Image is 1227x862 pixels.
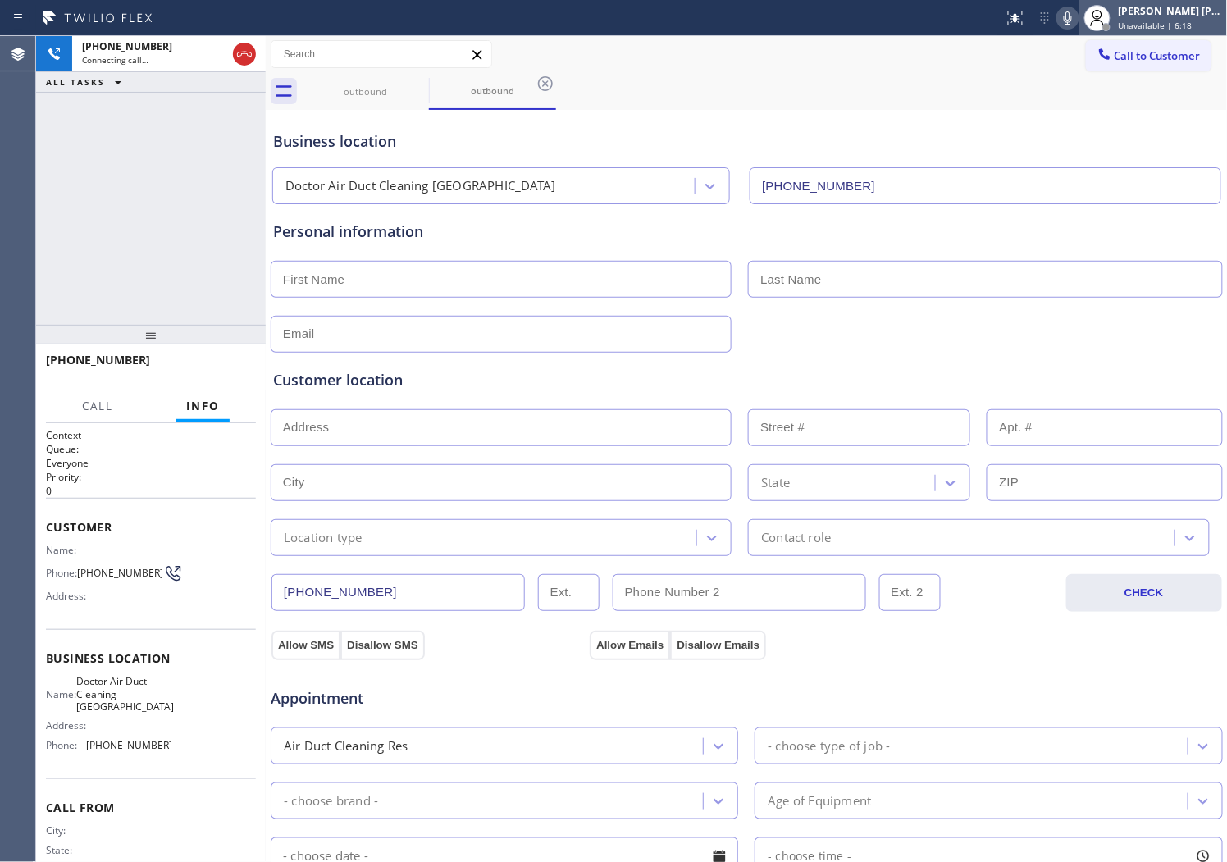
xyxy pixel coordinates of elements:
[46,739,86,751] span: Phone:
[271,464,732,501] input: City
[750,167,1220,204] input: Phone Number
[879,574,941,611] input: Ext. 2
[284,737,408,755] div: Air Duct Cleaning Res
[340,631,425,660] button: Disallow SMS
[271,316,732,353] input: Email
[271,631,340,660] button: Allow SMS
[36,72,138,92] button: ALL TASKS
[186,399,220,413] span: Info
[987,464,1222,501] input: ZIP
[72,390,123,422] button: Call
[46,519,256,535] span: Customer
[46,844,89,856] span: State:
[273,221,1220,243] div: Personal information
[77,567,163,579] span: [PHONE_NUMBER]
[82,39,172,53] span: [PHONE_NUMBER]
[761,528,831,547] div: Contact role
[46,470,256,484] h2: Priority:
[1056,7,1079,30] button: Mute
[76,675,174,713] span: Doctor Air Duct Cleaning [GEOGRAPHIC_DATA]
[1115,48,1201,63] span: Call to Customer
[273,130,1220,153] div: Business location
[46,688,76,700] span: Name:
[271,687,586,709] span: Appointment
[46,590,89,602] span: Address:
[233,43,256,66] button: Hang up
[285,177,555,196] div: Doctor Air Duct Cleaning [GEOGRAPHIC_DATA]
[82,399,113,413] span: Call
[670,631,766,660] button: Disallow Emails
[761,473,790,492] div: State
[1066,574,1222,612] button: CHECK
[46,544,89,556] span: Name:
[271,41,491,67] input: Search
[273,369,1220,391] div: Customer location
[987,409,1222,446] input: Apt. #
[590,631,670,660] button: Allow Emails
[46,428,256,442] h1: Context
[1086,40,1211,71] button: Call to Customer
[46,800,256,815] span: Call From
[1119,20,1193,31] span: Unavailable | 6:18
[271,574,525,611] input: Phone Number
[613,574,866,611] input: Phone Number 2
[176,390,230,422] button: Info
[768,737,890,755] div: - choose type of job -
[271,261,732,298] input: First Name
[431,84,554,97] div: outbound
[82,54,148,66] span: Connecting call…
[46,484,256,498] p: 0
[46,456,256,470] p: Everyone
[284,791,378,810] div: - choose brand -
[46,719,89,732] span: Address:
[271,409,732,446] input: Address
[1119,4,1222,18] div: [PERSON_NAME] [PERSON_NAME]
[748,409,970,446] input: Street #
[86,739,172,751] span: [PHONE_NUMBER]
[538,574,600,611] input: Ext.
[46,567,77,579] span: Phone:
[46,650,256,666] span: Business location
[768,791,871,810] div: Age of Equipment
[46,76,105,88] span: ALL TASKS
[46,824,89,837] span: City:
[748,261,1222,298] input: Last Name
[303,85,427,98] div: outbound
[46,442,256,456] h2: Queue:
[284,528,363,547] div: Location type
[46,352,150,367] span: [PHONE_NUMBER]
